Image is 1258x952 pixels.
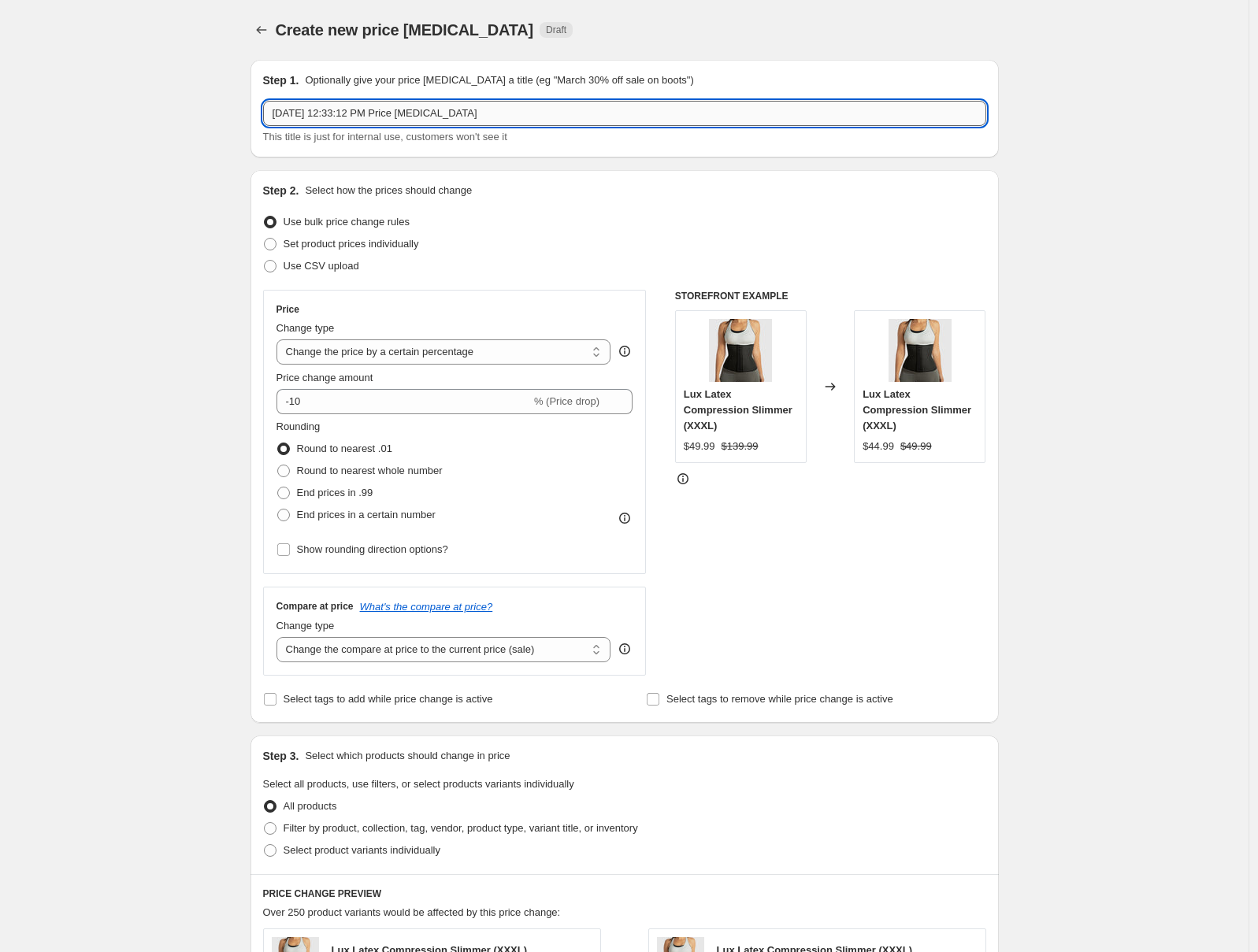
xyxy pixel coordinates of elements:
[276,322,335,334] span: Change type
[617,343,633,359] div: help
[360,601,493,613] button: What's the compare at price?
[297,487,373,498] span: End prices in .99
[675,290,986,302] h6: STOREFRONT EXAMPLE
[305,183,472,198] p: Select how the prices should change
[263,748,299,764] h2: Step 3.
[546,24,566,36] span: Draft
[276,620,335,632] span: Change type
[297,543,448,555] span: Show rounding direction options?
[263,778,574,790] span: Select all products, use filters, or select products variants individually
[284,260,359,272] span: Use CSV upload
[863,439,894,454] div: $44.99
[900,439,932,454] strike: $49.99
[263,906,561,918] span: Over 250 product variants would be affected by this price change:
[297,465,443,476] span: Round to nearest whole number
[889,319,952,382] img: Waist-Trainer-11_80x.jpg
[276,389,531,414] input: -15
[863,388,971,432] span: Lux Latex Compression Slimmer (XXXL)
[276,303,299,316] h3: Price
[263,72,299,88] h2: Step 1.
[263,101,986,126] input: 30% off holiday sale
[617,641,633,657] div: help
[305,72,693,88] p: Optionally give your price [MEDICAL_DATA] a title (eg "March 30% off sale on boots")
[263,887,986,900] h6: PRICE CHANGE PREVIEW
[284,238,419,250] span: Set product prices individually
[284,216,410,228] span: Use bulk price change rules
[263,183,299,198] h2: Step 2.
[276,600,354,613] h3: Compare at price
[534,395,599,407] span: % (Price drop)
[250,19,273,41] button: Price change jobs
[284,822,638,834] span: Filter by product, collection, tag, vendor, product type, variant title, or inventory
[305,748,510,764] p: Select which products should change in price
[297,509,436,520] span: End prices in a certain number
[722,439,759,454] strike: $139.99
[263,131,507,143] span: This title is just for internal use, customers won't see it
[684,388,792,432] span: Lux Latex Compression Slimmer (XXXL)
[284,800,337,812] span: All products
[276,372,373,383] span: Price change amount
[709,319,772,382] img: Waist-Trainer-11_80x.jpg
[276,21,534,39] span: Create new price [MEDICAL_DATA]
[276,420,321,432] span: Rounding
[284,844,440,856] span: Select product variants individually
[297,443,392,454] span: Round to nearest .01
[684,439,715,454] div: $49.99
[666,693,893,705] span: Select tags to remove while price change is active
[284,693,493,705] span: Select tags to add while price change is active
